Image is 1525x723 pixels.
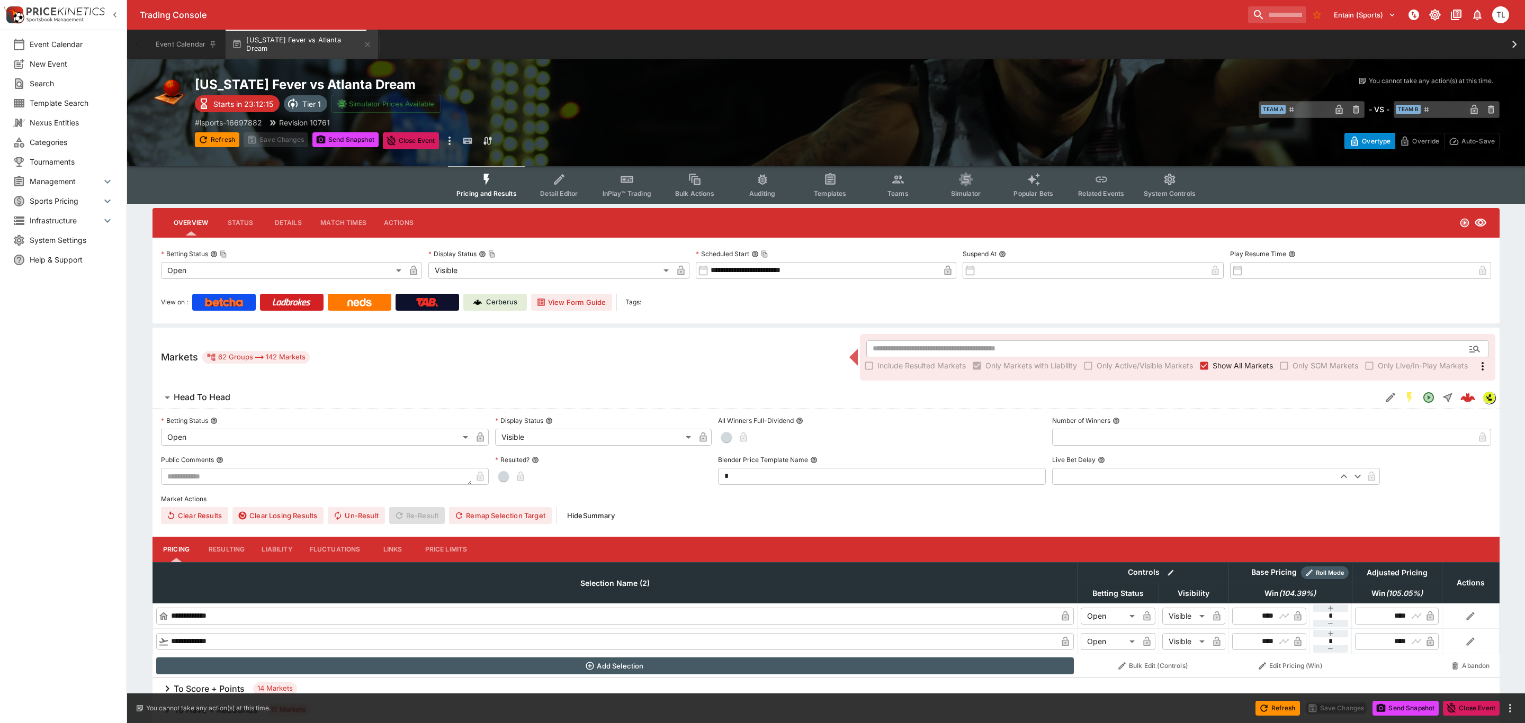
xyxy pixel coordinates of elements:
[220,250,227,258] button: Copy To Clipboard
[152,387,1381,408] button: Head To Head
[1255,701,1300,716] button: Refresh
[1442,562,1499,603] th: Actions
[30,58,114,69] span: New Event
[569,577,661,590] span: Selection Name (2)
[625,294,641,311] label: Tags:
[1483,391,1495,404] div: lsports
[428,249,477,258] p: Display Status
[1461,135,1495,147] p: Auto-Save
[389,507,445,524] span: Re-Result
[1230,249,1286,258] p: Play Resume Time
[216,456,223,464] button: Public Comments
[302,98,321,110] p: Tier 1
[140,10,1244,21] div: Trading Console
[1166,587,1221,600] span: Visibility
[1078,189,1124,197] span: Related Events
[1288,250,1296,258] button: Play Resume Time
[1164,566,1178,580] button: Bulk edit
[1425,5,1445,24] button: Toggle light/dark mode
[30,39,114,50] span: Event Calendar
[161,416,208,425] p: Betting Status
[26,7,105,15] img: PriceKinetics
[1077,562,1228,583] th: Controls
[1248,6,1306,23] input: search
[417,537,476,562] button: Price Limits
[473,298,482,306] img: Cerberus
[1098,456,1105,464] button: Live Bet Delay
[1362,135,1391,147] p: Overtype
[161,262,405,279] div: Open
[383,132,439,149] button: Close Event
[161,491,1491,507] label: Market Actions
[1081,608,1138,625] div: Open
[495,429,695,446] div: Visible
[1492,6,1509,23] div: Trent Lewis
[1097,360,1193,371] span: Only Active/Visible Markets
[761,250,768,258] button: Copy To Clipboard
[253,537,301,562] button: Liability
[1293,360,1358,371] span: Only SGM Markets
[1301,566,1349,579] div: Show/hide Price Roll mode configuration.
[1444,133,1500,149] button: Auto-Save
[195,76,847,93] h2: Copy To Clipboard
[165,210,217,236] button: Overview
[486,297,517,308] p: Cerberus
[718,416,794,425] p: All Winners Full-Dividend
[810,456,818,464] button: Blender Price Template Name
[328,507,384,524] button: Un-Result
[1395,133,1444,149] button: Override
[1457,387,1478,408] a: 596823a9-8503-4c3d-b1bf-0990e90be432
[718,455,808,464] p: Blender Price Template Name
[532,456,539,464] button: Resulted?
[279,117,330,128] p: Revision 10761
[1369,104,1389,115] h6: - VS -
[30,176,101,187] span: Management
[195,117,262,128] p: Copy To Clipboard
[1261,105,1286,114] span: Team A
[985,360,1077,371] span: Only Markets with Liability
[1460,390,1475,405] img: logo-cerberus--red.svg
[1162,633,1208,650] div: Visible
[200,537,253,562] button: Resulting
[463,294,527,311] a: Cerberus
[488,250,496,258] button: Copy To Clipboard
[174,683,245,694] h6: To Score + Points
[347,298,371,306] img: Neds
[1381,388,1400,407] button: Edit Detail
[416,298,438,306] img: TabNZ
[312,132,379,147] button: Send Snapshot
[1474,216,1487,229] svg: Visible
[301,537,369,562] button: Fluctuations
[146,703,271,713] p: You cannot take any action(s) at this time.
[479,250,486,258] button: Display StatusCopy To Clipboard
[1253,587,1327,600] span: Win(104.39%)
[375,210,423,236] button: Actions
[603,189,651,197] span: InPlay™ Trading
[749,189,775,197] span: Auditing
[1052,455,1096,464] p: Live Bet Delay
[1443,701,1500,716] button: Close Event
[1144,189,1196,197] span: System Controls
[1369,76,1493,86] p: You cannot take any action(s) at this time.
[207,351,306,364] div: 62 Groups 142 Markets
[1489,3,1512,26] button: Trent Lewis
[30,117,114,128] span: Nexus Entities
[1372,701,1439,716] button: Send Snapshot
[1459,218,1470,228] svg: Open
[3,4,24,25] img: PriceKinetics Logo
[232,507,324,524] button: Clear Losing Results
[877,360,966,371] span: Include Resulted Markets
[1344,133,1395,149] button: Overtype
[1360,587,1434,600] span: Win(105.05%)
[1412,135,1439,147] p: Override
[210,250,218,258] button: Betting StatusCopy To Clipboard
[264,210,312,236] button: Details
[161,455,214,464] p: Public Comments
[331,95,441,113] button: Simulator Prices Available
[448,166,1204,204] div: Event type filters
[1386,587,1423,600] em: ( 105.05 %)
[1468,5,1487,24] button: Notifications
[1327,6,1402,23] button: Select Tenant
[1476,360,1489,373] svg: More
[30,97,114,109] span: Template Search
